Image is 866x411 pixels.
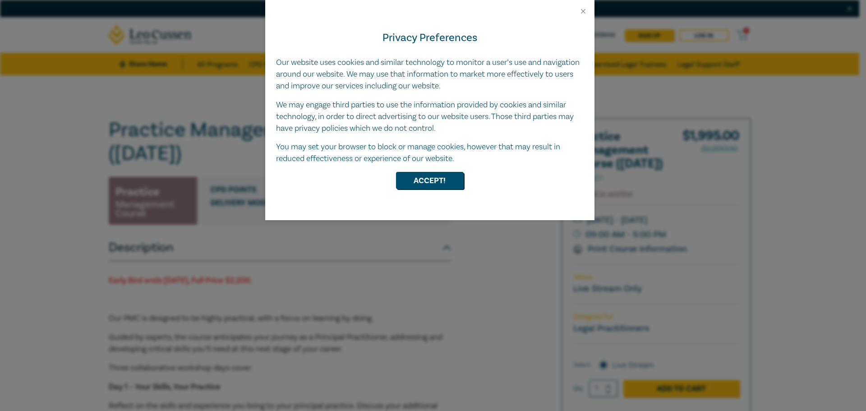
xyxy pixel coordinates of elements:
[276,57,584,92] p: Our website uses cookies and similar technology to monitor a user’s use and navigation around our...
[276,99,584,134] p: We may engage third parties to use the information provided by cookies and similar technology, in...
[396,172,464,189] button: Accept!
[276,30,584,46] h4: Privacy Preferences
[579,7,587,15] button: Close
[276,141,584,165] p: You may set your browser to block or manage cookies, however that may result in reduced effective...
